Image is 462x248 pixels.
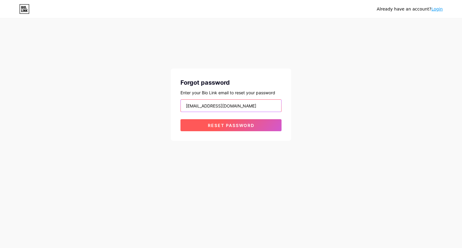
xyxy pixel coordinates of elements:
button: Reset password [180,119,282,131]
span: Reset password [208,123,254,128]
div: Already have an account? [377,6,443,12]
input: Email [181,100,281,112]
a: Login [431,7,443,11]
div: Forgot password [180,78,282,87]
div: Enter your Bio Link email to reset your password [180,89,282,96]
